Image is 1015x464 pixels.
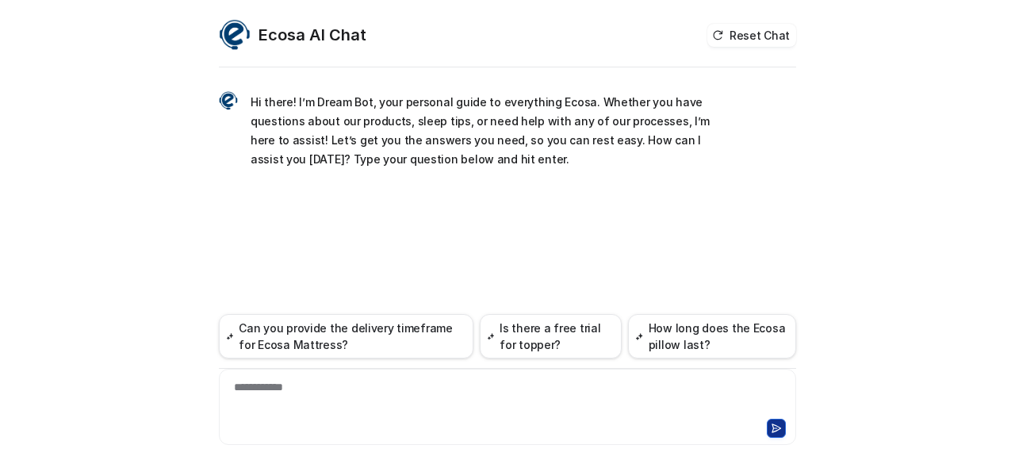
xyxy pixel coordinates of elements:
button: How long does the Ecosa pillow last? [628,314,796,359]
button: Can you provide the delivery timeframe for Ecosa Mattress? [219,314,473,359]
h2: Ecosa AI Chat [259,24,366,46]
img: Widget [219,91,238,110]
button: Is there a free trial for topper? [480,314,622,359]
p: Hi there! I’m Dream Bot, your personal guide to everything Ecosa. Whether you have questions abou... [251,93,714,169]
img: Widget [219,19,251,51]
button: Reset Chat [707,24,796,47]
